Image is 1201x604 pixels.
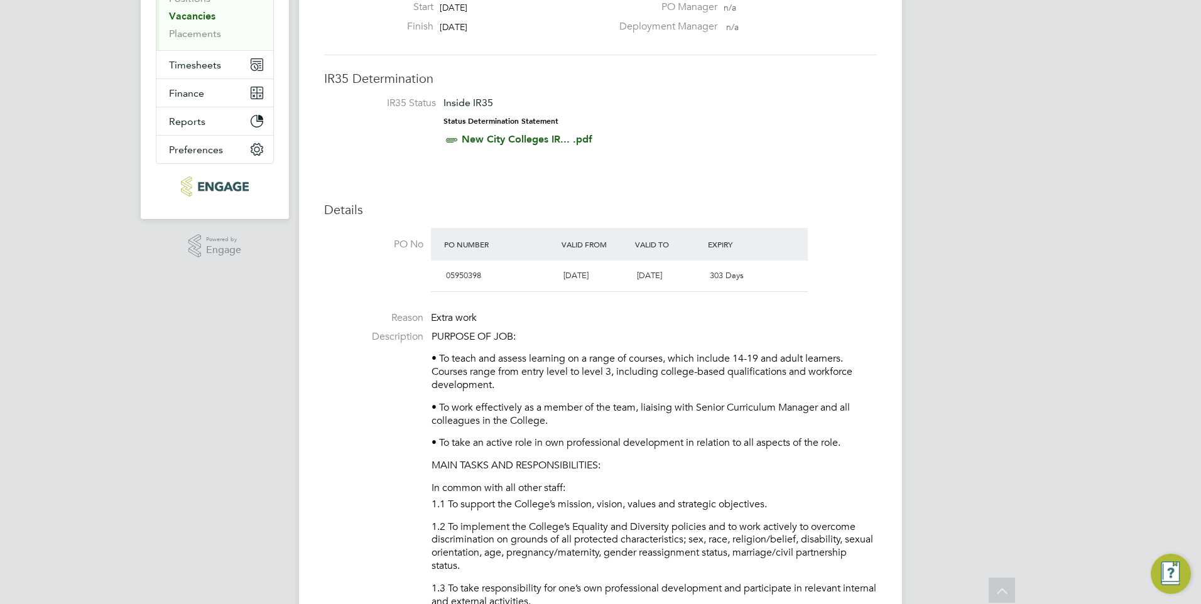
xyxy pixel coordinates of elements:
[1151,554,1191,594] button: Engage Resource Center
[206,234,241,245] span: Powered by
[432,401,877,428] p: • To work effectively as a member of the team, liaising with Senior Curriculum Manager and all co...
[637,270,662,281] span: [DATE]
[156,176,274,197] a: Go to home page
[169,116,205,127] span: Reports
[446,270,481,281] span: 05950398
[364,1,433,14] label: Start
[169,87,204,99] span: Finance
[432,436,877,450] p: • To take an active role in own professional development in relation to all aspects of the role.
[431,311,477,324] span: Extra work
[206,245,241,256] span: Engage
[156,136,273,163] button: Preferences
[156,51,273,78] button: Timesheets
[324,238,423,251] label: PO No
[432,482,877,498] li: In common with all other staff:
[462,133,592,145] a: New City Colleges IR... .pdf
[169,144,223,156] span: Preferences
[432,459,877,472] p: MAIN TASKS AND RESPONSIBILITIES:
[432,520,877,573] p: 1.2 To implement the College’s Equality and Diversity policies and to work actively to overcome d...
[563,270,589,281] span: [DATE]
[432,498,877,511] p: 1.1 To support the College’s mission, vision, values and strategic objectives.
[324,70,877,87] h3: IR35 Determination
[612,20,717,33] label: Deployment Manager
[169,28,221,40] a: Placements
[440,2,467,13] span: [DATE]
[181,176,248,197] img: protocol-logo-retina.png
[724,2,736,13] span: n/a
[432,352,877,391] p: • To teach and assess learning on a range of courses, which include 14-19 and adult learners. Cou...
[441,233,558,256] div: PO Number
[443,117,558,126] strong: Status Determination Statement
[364,20,433,33] label: Finish
[632,233,705,256] div: Valid To
[612,1,717,14] label: PO Manager
[324,202,877,218] h3: Details
[710,270,744,281] span: 303 Days
[169,59,221,71] span: Timesheets
[169,10,215,22] a: Vacancies
[432,330,877,343] p: PURPOSE OF JOB:
[324,311,423,325] label: Reason
[188,234,242,258] a: Powered byEngage
[558,233,632,256] div: Valid From
[440,21,467,33] span: [DATE]
[156,79,273,107] button: Finance
[156,107,273,135] button: Reports
[443,97,493,109] span: Inside IR35
[337,97,436,110] label: IR35 Status
[705,233,778,256] div: Expiry
[726,21,739,33] span: n/a
[324,330,423,343] label: Description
